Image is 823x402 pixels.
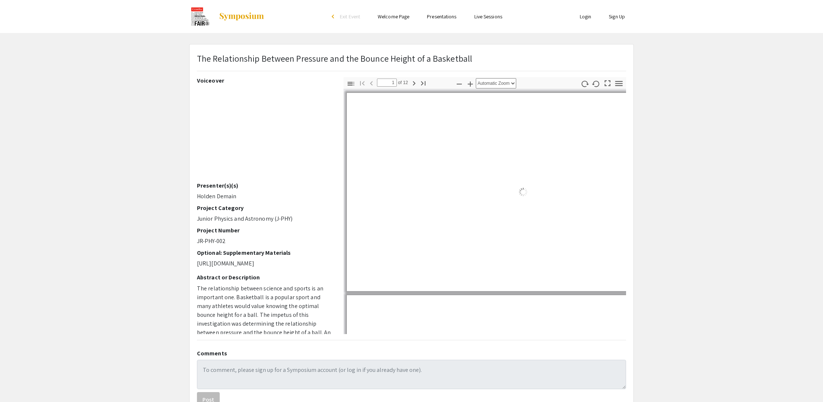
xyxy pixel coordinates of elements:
[197,87,333,182] iframe: Denver Metro Science Fair Video
[365,77,378,88] button: Previous Page
[345,78,357,89] button: Toggle Sidebar
[408,77,420,88] button: Next Page
[340,13,360,20] span: Exit Event
[464,78,477,89] button: Zoom In
[189,7,211,26] img: CoorsTek Denver Metro Regional Science and Engineering Fair
[197,237,333,246] p: JR-PHY-002
[197,350,626,357] h2: Comments
[356,77,369,88] button: Go to First Page
[613,78,625,89] button: Tools
[197,192,333,201] p: Holden Demain
[601,77,614,88] button: Switch to Presentation Mode
[579,78,591,89] button: Rotate Clockwise
[197,182,333,189] h2: Presenter(s)(s)
[377,79,397,87] input: Page
[332,14,336,19] div: arrow_back_ios
[609,13,625,20] a: Sign Up
[197,274,333,281] h2: Abstract or Description
[347,93,700,291] div: Loading…
[453,78,466,89] button: Zoom Out
[397,79,408,87] span: of 12
[197,214,333,223] p: Junior Physics and Astronomy (J-PHY)
[197,204,333,211] h2: Project Category
[590,78,603,89] button: Rotate Counterclockwise
[219,12,265,21] img: Symposium by ForagerOne
[197,249,333,256] h2: Optional: Supplementary Materials
[197,227,333,234] h2: Project Number
[476,78,516,88] select: Zoom
[417,77,430,88] button: Go to Last Page
[197,52,472,65] p: The Relationship Between Pressure and the Bounce Height of a Basketball
[427,13,456,20] a: Presentations
[197,77,333,84] h2: Voiceover
[580,13,592,20] a: Login
[378,13,409,20] a: Welcome Page
[6,369,31,396] iframe: Chat
[197,259,333,268] p: [URL][DOMAIN_NAME]
[344,90,703,294] div: Page 1
[189,7,265,26] a: CoorsTek Denver Metro Regional Science and Engineering Fair
[474,13,502,20] a: Live Sessions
